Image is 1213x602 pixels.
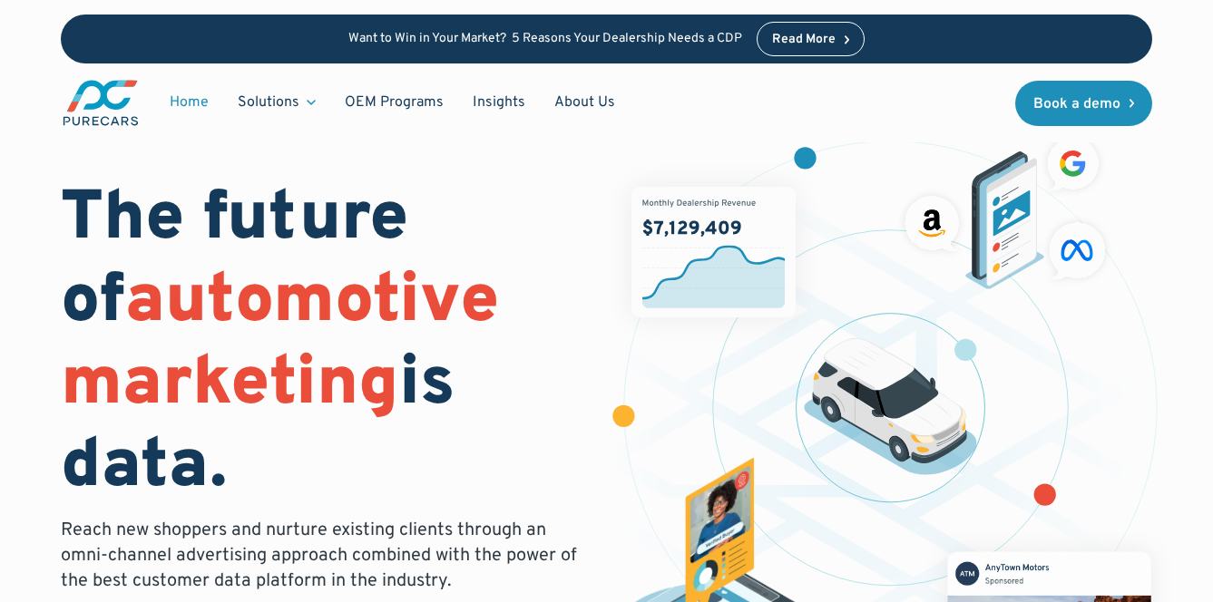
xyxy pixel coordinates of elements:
a: About Us [540,85,630,120]
img: ads on social media and advertising partners [897,131,1113,289]
p: Reach new shoppers and nurture existing clients through an omni-channel advertising approach comb... [61,518,585,594]
img: illustration of a vehicle [804,338,977,475]
a: Read More [757,22,866,56]
div: Solutions [223,85,330,120]
a: Book a demo [1015,81,1153,126]
div: Book a demo [1033,97,1120,112]
img: purecars logo [61,78,141,128]
p: Want to Win in Your Market? 5 Reasons Your Dealership Needs a CDP [348,32,742,47]
a: OEM Programs [330,85,458,120]
span: automotive marketing [61,259,499,429]
img: chart showing monthly dealership revenue of $7m [631,187,796,318]
a: Insights [458,85,540,120]
div: Solutions [238,92,299,112]
a: Home [155,85,223,120]
a: main [61,78,141,128]
div: Read More [772,34,836,46]
h1: The future of is data. [61,180,585,510]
